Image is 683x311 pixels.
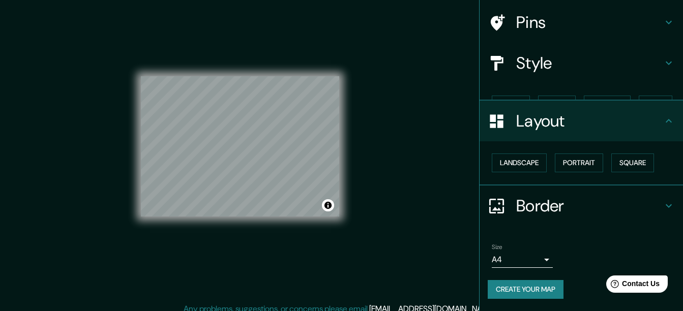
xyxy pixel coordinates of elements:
[516,12,663,33] h4: Pins
[480,101,683,141] div: Layout
[516,196,663,216] h4: Border
[480,185,683,226] div: Border
[480,2,683,43] div: Pins
[141,76,339,216] canvas: Map
[492,96,530,114] button: White
[492,153,547,172] button: Landscape
[611,153,654,172] button: Square
[584,96,631,114] button: Natural
[492,243,502,252] label: Size
[516,53,663,73] h4: Style
[639,96,672,114] button: Love
[480,43,683,83] div: Style
[538,96,576,114] button: Black
[555,153,603,172] button: Portrait
[322,199,334,211] button: Toggle attribution
[592,271,672,300] iframe: Help widget launcher
[516,111,663,131] h4: Layout
[492,252,553,268] div: A4
[488,280,563,299] button: Create your map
